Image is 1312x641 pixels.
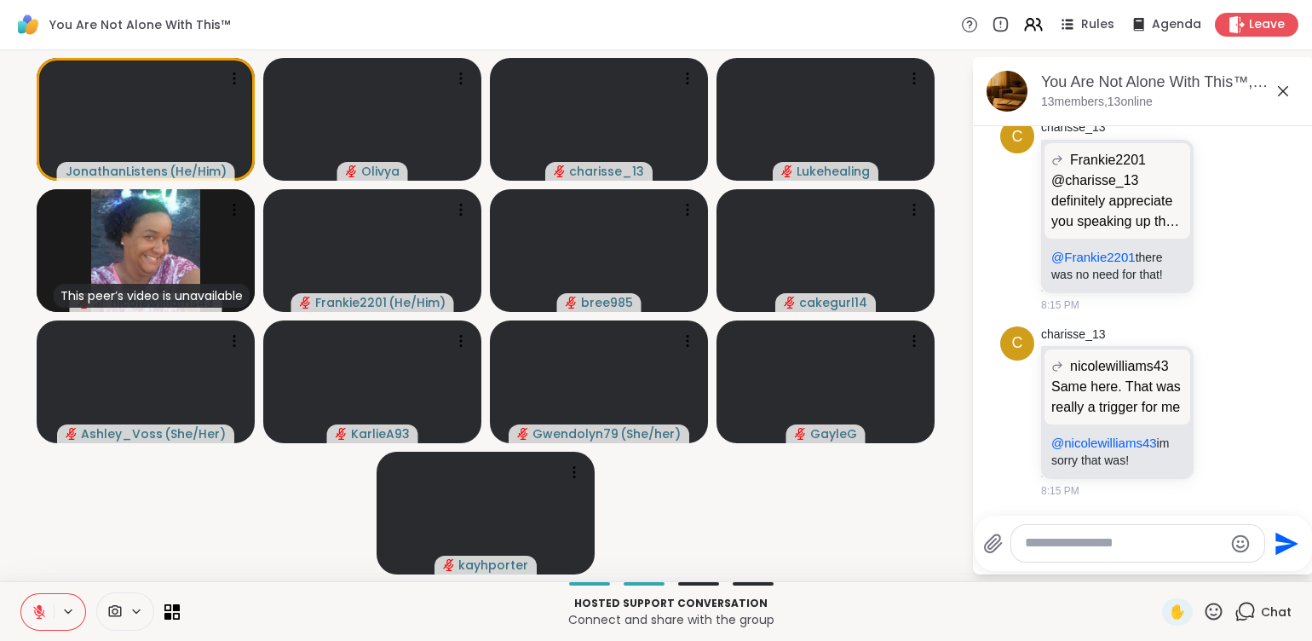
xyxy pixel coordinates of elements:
[1025,534,1223,552] textarea: Type your message
[1051,435,1183,469] p: im sorry that was!
[14,10,43,39] img: ShareWell Logomark
[1051,170,1183,232] p: @charisse_13 definitely appreciate you speaking up that day!
[361,163,400,180] span: Olivya
[987,71,1027,112] img: You Are Not Alone With This™, Oct 14
[1169,602,1186,622] span: ✋
[1051,249,1183,283] p: there was no need for that!
[66,428,78,440] span: audio-muted
[170,163,227,180] span: ( He/Him )
[1152,16,1201,33] span: Agenda
[1051,377,1183,418] p: Same here. That was really a trigger for me
[443,559,455,571] span: audio-muted
[810,425,857,442] span: GayleG
[554,165,566,177] span: audio-muted
[190,596,1152,611] p: Hosted support conversation
[336,428,348,440] span: audio-muted
[49,16,230,33] span: You Are Not Alone With This™
[1041,72,1300,93] div: You Are Not Alone With This™, [DATE]
[66,163,168,180] span: JonathanListens
[81,425,163,442] span: Ashley_Voss
[1041,326,1106,344] a: charisse_13
[1041,119,1106,136] a: charisse_13
[797,163,870,180] span: Lukehealing
[91,189,200,312] img: nicolewilliams43
[1051,436,1157,450] span: @nicolewilliams43
[1041,94,1153,111] p: 13 members, 13 online
[1081,16,1114,33] span: Rules
[300,297,312,309] span: audio-muted
[1261,603,1292,621] span: Chat
[784,297,796,309] span: audio-muted
[1265,524,1303,563] button: Send
[54,284,250,308] div: This peer’s video is unavailable
[164,425,226,442] span: ( She/Her )
[1249,16,1285,33] span: Leave
[620,425,681,442] span: ( She/her )
[1070,356,1169,377] span: nicolewilliams43
[388,294,446,311] span: ( He/Him )
[1051,250,1136,264] span: @Frankie2201
[781,165,793,177] span: audio-muted
[458,557,528,574] span: kayhporter
[1070,150,1146,170] span: Frankie2201
[346,165,358,177] span: audio-muted
[1012,125,1023,148] span: c
[190,611,1152,628] p: Connect and share with the group
[1012,332,1023,355] span: c
[795,428,807,440] span: audio-muted
[581,294,633,311] span: bree985
[517,428,529,440] span: audio-muted
[1230,534,1251,554] button: Emoji picker
[569,163,644,180] span: charisse_13
[1041,483,1079,499] span: 8:15 PM
[315,294,387,311] span: Frankie2201
[799,294,867,311] span: cakegurl14
[532,425,619,442] span: Gwendolyn79
[566,297,578,309] span: audio-muted
[1041,297,1079,313] span: 8:15 PM
[351,425,410,442] span: KarlieA93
